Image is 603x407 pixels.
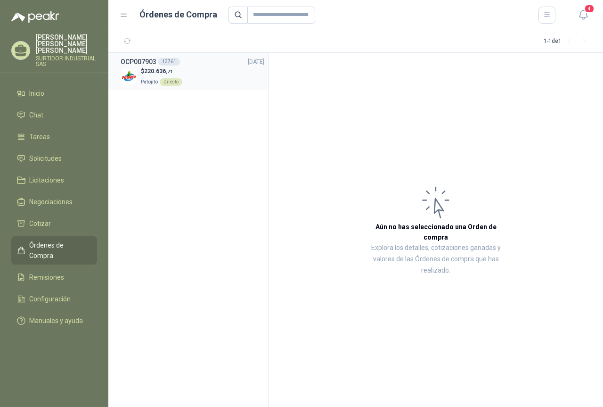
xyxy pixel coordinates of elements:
[363,222,509,242] h3: Aún no has seleccionado una Orden de compra
[11,268,97,286] a: Remisiones
[584,4,595,13] span: 4
[29,218,51,229] span: Cotizar
[248,58,264,66] span: [DATE]
[11,171,97,189] a: Licitaciones
[544,34,592,49] div: 1 - 1 de 1
[11,193,97,211] a: Negociaciones
[166,69,173,74] span: ,71
[160,78,182,86] div: Directo
[141,79,158,84] span: Patojito
[11,106,97,124] a: Chat
[11,128,97,146] a: Tareas
[139,8,217,21] h1: Órdenes de Compra
[158,58,180,66] div: 13761
[36,56,97,67] p: SURTIDOR INDUSTRIAL SAS
[29,132,50,142] span: Tareas
[29,294,71,304] span: Configuración
[11,290,97,308] a: Configuración
[11,11,59,23] img: Logo peakr
[11,236,97,265] a: Órdenes de Compra
[29,110,43,120] span: Chat
[11,312,97,330] a: Manuales y ayuda
[121,57,264,86] a: OCP00790313761[DATE] Company Logo$220.636,71PatojitoDirecto
[29,316,83,326] span: Manuales y ayuda
[144,68,173,75] span: 220.636
[29,88,44,99] span: Inicio
[29,175,64,185] span: Licitaciones
[363,242,509,276] p: Explora los detalles, cotizaciones ganadas y valores de las Órdenes de compra que has realizado.
[11,215,97,233] a: Cotizar
[11,150,97,167] a: Solicitudes
[36,34,97,54] p: [PERSON_NAME] [PERSON_NAME] [PERSON_NAME]
[29,153,62,164] span: Solicitudes
[11,84,97,102] a: Inicio
[121,57,156,67] h3: OCP007903
[141,67,182,76] p: $
[575,7,592,24] button: 4
[29,197,73,207] span: Negociaciones
[29,240,88,261] span: Órdenes de Compra
[121,68,137,85] img: Company Logo
[29,272,64,282] span: Remisiones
